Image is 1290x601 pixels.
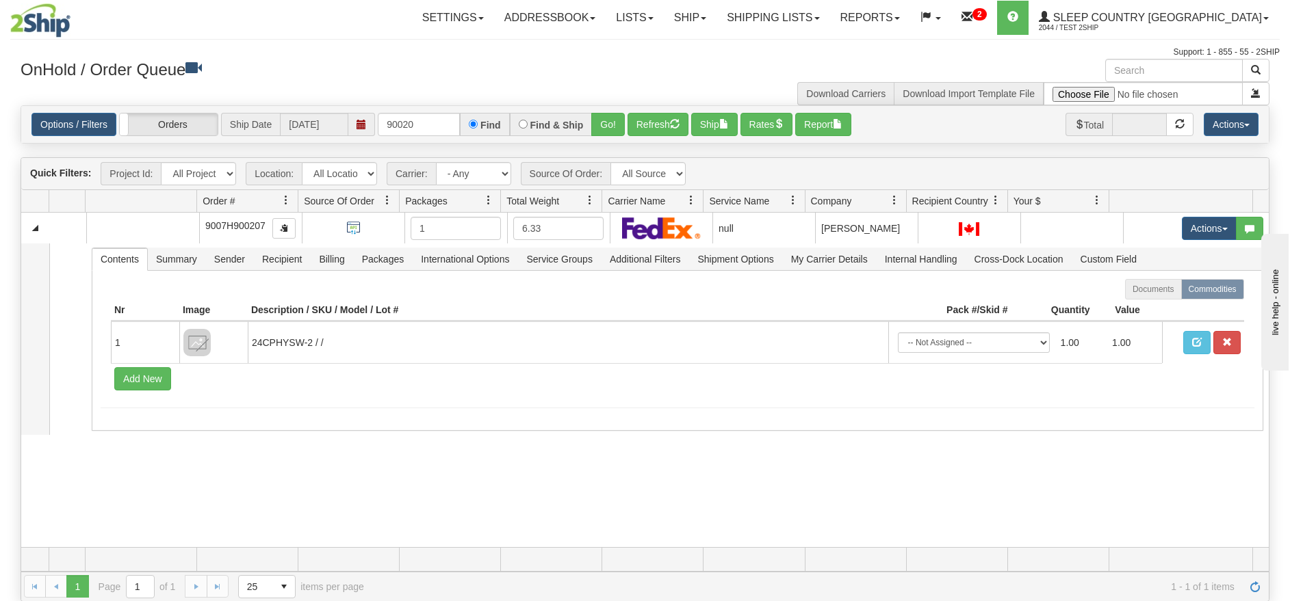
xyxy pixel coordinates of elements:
[608,194,665,208] span: Carrier Name
[903,88,1035,99] a: Download Import Template File
[530,120,584,130] label: Find & Ship
[405,194,447,208] span: Packages
[1050,12,1262,23] span: Sleep Country [GEOGRAPHIC_DATA]
[877,248,966,270] span: Internal Handling
[221,113,280,136] span: Ship Date
[247,580,265,593] span: 25
[1094,299,1162,321] th: Value
[238,575,296,598] span: Page sizes drop down
[342,217,365,239] img: API
[27,219,44,237] a: Collapse
[691,113,738,136] button: Ship
[622,217,701,239] img: FedEx Express®
[1085,189,1109,212] a: Your $ filter column settings
[689,248,782,270] span: Shipment Options
[959,222,979,236] img: CA
[383,581,1235,592] span: 1 - 1 of 1 items
[1011,299,1094,321] th: Quantity
[664,1,717,35] a: Ship
[203,194,235,208] span: Order #
[477,189,500,212] a: Packages filter column settings
[66,575,88,597] span: Page 1
[494,1,606,35] a: Addressbook
[248,321,888,363] td: 24CPHYSW-2 / /
[179,299,248,321] th: Image
[628,113,688,136] button: Refresh
[1125,279,1182,299] label: Documents
[883,189,906,212] a: Company filter column settings
[578,189,602,212] a: Total Weight filter column settings
[518,248,600,270] span: Service Groups
[795,113,851,136] button: Report
[709,194,769,208] span: Service Name
[114,367,171,390] button: Add New
[30,166,91,180] label: Quick Filters:
[1107,327,1159,358] td: 1.00
[1181,279,1244,299] label: Commodities
[815,213,918,243] td: [PERSON_NAME]
[31,113,116,136] a: Options / Filters
[912,194,988,208] span: Recipient Country
[783,248,876,270] span: My Carrier Details
[521,162,611,185] span: Source Of Order:
[680,189,703,212] a: Carrier Name filter column settings
[412,1,494,35] a: Settings
[148,248,205,270] span: Summary
[272,218,296,239] button: Copy to clipboard
[206,248,253,270] span: Sender
[951,1,997,35] a: 2
[806,88,886,99] a: Download Carriers
[10,46,1280,58] div: Support: 1 - 855 - 55 - 2SHIP
[311,248,352,270] span: Billing
[99,575,176,598] span: Page of 1
[1204,113,1259,136] button: Actions
[591,113,625,136] button: Go!
[1259,230,1289,370] iframe: chat widget
[1066,113,1113,136] span: Total
[304,194,374,208] span: Source Of Order
[183,329,211,356] img: 8DAB37Fk3hKpn3AAAAAElFTkSuQmCC
[1014,194,1041,208] span: Your $
[378,113,460,136] input: Order #
[413,248,517,270] span: International Options
[1039,21,1141,35] span: 2044 / TEST 2SHIP
[273,576,295,598] span: select
[480,120,501,130] label: Find
[717,1,829,35] a: Shipping lists
[1072,248,1145,270] span: Custom Field
[111,321,179,363] td: 1
[120,113,218,135] label: Orders
[984,189,1007,212] a: Recipient Country filter column settings
[246,162,302,185] span: Location:
[1105,59,1243,82] input: Search
[205,220,266,231] span: 9007H900207
[10,12,127,22] div: live help - online
[376,189,399,212] a: Source Of Order filter column settings
[274,189,298,212] a: Order # filter column settings
[127,576,154,598] input: Page 1
[10,3,70,38] img: logo2044.jpg
[966,248,1072,270] span: Cross-Dock Location
[830,1,910,35] a: Reports
[101,162,161,185] span: Project Id:
[740,113,793,136] button: Rates
[506,194,559,208] span: Total Weight
[1044,82,1243,105] input: Import
[712,213,815,243] td: null
[1244,575,1266,597] a: Refresh
[248,299,888,321] th: Description / SKU / Model / Lot #
[92,248,147,270] span: Contents
[602,248,689,270] span: Additional Filters
[1055,327,1107,358] td: 1.00
[1182,217,1237,240] button: Actions
[21,158,1269,190] div: grid toolbar
[254,248,310,270] span: Recipient
[111,299,179,321] th: Nr
[606,1,663,35] a: Lists
[1242,59,1269,82] button: Search
[354,248,412,270] span: Packages
[972,8,987,21] sup: 2
[21,59,635,79] h3: OnHold / Order Queue
[387,162,436,185] span: Carrier:
[888,299,1011,321] th: Pack #/Skid #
